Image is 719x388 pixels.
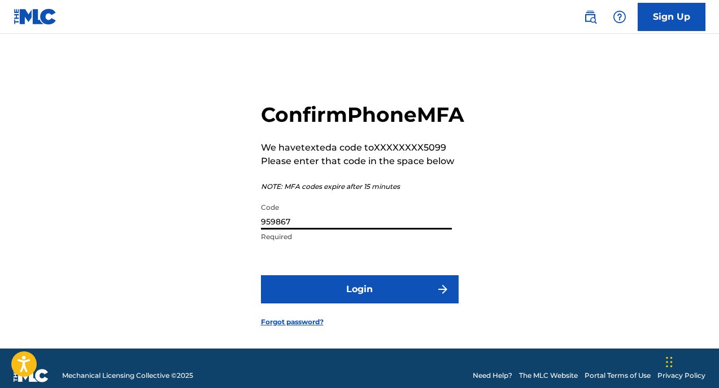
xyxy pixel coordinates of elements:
[436,283,450,296] img: f7272a7cc735f4ea7f67.svg
[583,10,597,24] img: search
[261,182,464,192] p: NOTE: MFA codes expire after 15 minutes
[261,275,459,303] button: Login
[663,334,719,388] iframe: Chat Widget
[638,3,705,31] a: Sign Up
[261,141,464,155] p: We have texted a code to XXXXXXXX5099
[473,371,512,381] a: Need Help?
[14,8,57,25] img: MLC Logo
[608,6,631,28] div: Help
[519,371,578,381] a: The MLC Website
[14,369,49,382] img: logo
[613,10,626,24] img: help
[585,371,651,381] a: Portal Terms of Use
[666,345,673,379] div: Drag
[261,317,324,327] a: Forgot password?
[62,371,193,381] span: Mechanical Licensing Collective © 2025
[261,155,464,168] p: Please enter that code in the space below
[657,371,705,381] a: Privacy Policy
[579,6,602,28] a: Public Search
[261,102,464,127] h2: Confirm Phone MFA
[261,232,452,242] p: Required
